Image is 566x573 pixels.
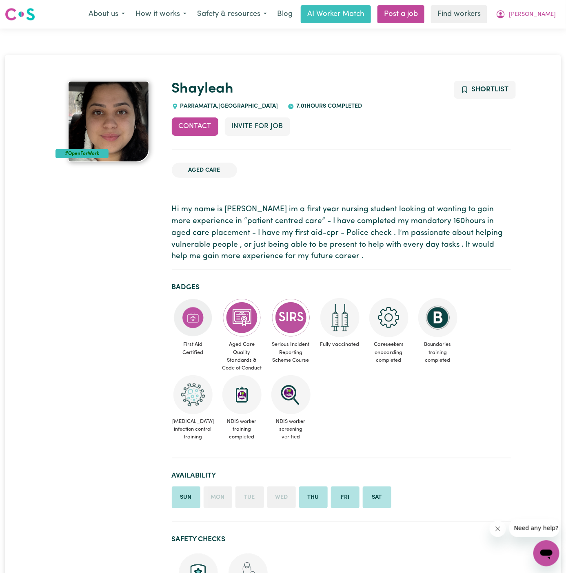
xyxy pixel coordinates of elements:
img: CS Academy: Introduction to NDIS Worker Training course completed [222,375,262,414]
iframe: Close message [490,521,506,537]
li: Available on Saturday [363,487,391,509]
a: Careseekers logo [5,5,35,24]
img: Care and support worker has received 2 doses of COVID-19 vaccine [320,298,360,337]
span: Fully vaccinated [319,337,361,352]
span: NDIS worker screening verified [270,414,312,445]
li: Available on Friday [331,487,360,509]
div: #OpenForWork [55,149,109,158]
span: PARRAMATTA , [GEOGRAPHIC_DATA] [178,103,278,109]
a: Post a job [377,5,424,23]
button: Safety & resources [192,6,272,23]
li: Aged Care [172,163,237,178]
span: [MEDICAL_DATA] infection control training [172,414,214,445]
span: Boundaries training completed [417,337,459,367]
p: Hi my name is [PERSON_NAME] im a first year nursing student looking at wanting to gain more exper... [172,204,511,263]
li: Available on Thursday [299,487,328,509]
span: First Aid Certified [172,337,214,359]
img: CS Academy: Boundaries in care and support work course completed [418,298,457,337]
button: About us [83,6,130,23]
img: Care and support worker has completed First Aid Certification [173,298,213,337]
img: CS Academy: COVID-19 Infection Control Training course completed [173,375,213,414]
img: CS Academy: Aged Care Quality Standards & Code of Conduct course completed [222,298,262,337]
a: Shayleah's profile picture'#OpenForWork [55,81,162,162]
h2: Availability [172,471,511,480]
h2: Safety Checks [172,535,511,544]
a: Blog [272,5,297,23]
img: NDIS Worker Screening Verified [271,375,311,414]
img: CS Academy: Serious Incident Reporting Scheme course completed [271,298,311,337]
button: Contact [172,117,218,135]
li: Unavailable on Wednesday [267,487,296,509]
button: Add to shortlist [454,81,516,99]
a: Find workers [431,5,487,23]
span: 7.01 hours completed [294,103,362,109]
img: Shayleah [68,81,149,162]
a: AI Worker Match [301,5,371,23]
span: Shortlist [472,86,509,93]
span: Serious Incident Reporting Scheme Course [270,337,312,367]
iframe: Button to launch messaging window [533,540,559,566]
a: Shayleah [172,82,234,96]
button: My Account [491,6,561,23]
span: Aged Care Quality Standards & Code of Conduct [221,337,263,375]
button: Invite for Job [225,117,290,135]
li: Unavailable on Tuesday [235,487,264,509]
button: How it works [130,6,192,23]
span: NDIS worker training completed [221,414,263,445]
li: Unavailable on Monday [204,487,232,509]
span: [PERSON_NAME] [509,10,556,19]
span: Careseekers onboarding completed [368,337,410,367]
img: Careseekers logo [5,7,35,22]
img: CS Academy: Careseekers Onboarding course completed [369,298,408,337]
h2: Badges [172,283,511,292]
iframe: Message from company [509,519,559,537]
li: Available on Sunday [172,487,200,509]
